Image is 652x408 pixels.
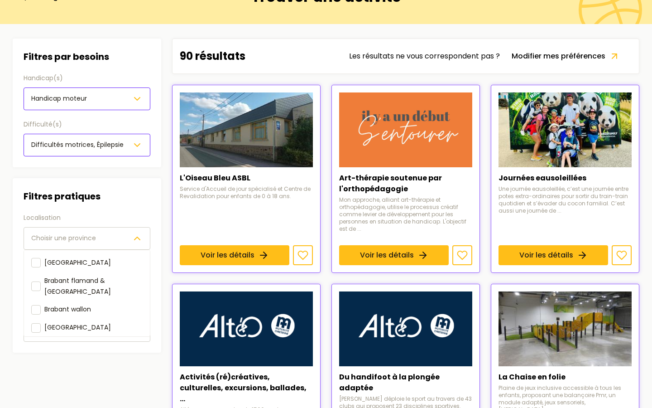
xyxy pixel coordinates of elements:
div: Choisir une province [24,250,150,337]
span: Brabant wallon [44,305,91,314]
span: Choisir une province [31,233,96,243]
span: Brabant flamand & [GEOGRAPHIC_DATA] [44,276,111,296]
button: Choisir une province [24,227,150,250]
span: [GEOGRAPHIC_DATA] [44,258,111,267]
span: [GEOGRAPHIC_DATA] [44,323,111,332]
